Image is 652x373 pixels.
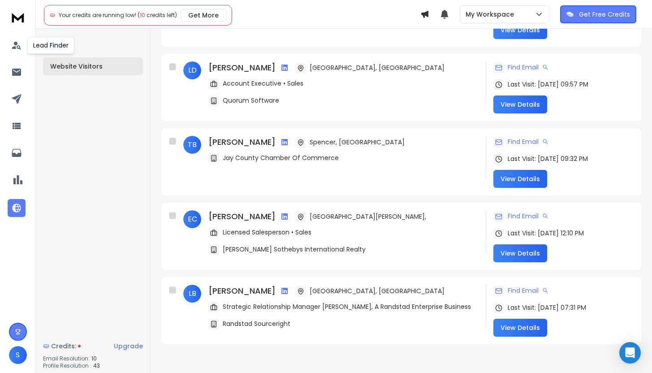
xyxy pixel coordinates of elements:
[619,342,641,364] div: Open Intercom Messenger
[93,362,100,369] span: 43
[43,362,91,369] p: Profile Resolution :
[223,228,311,237] span: Licensed Salesperson • Sales
[493,21,547,39] button: View Details
[51,342,76,351] span: Credits:
[493,170,547,188] button: View Details
[43,337,143,355] a: Credits:Upgrade
[223,79,303,88] span: Account Executive • Sales
[493,136,548,147] div: Find Email
[208,285,276,297] h3: [PERSON_NAME]
[310,212,426,221] span: [GEOGRAPHIC_DATA][PERSON_NAME],
[223,96,279,105] span: Quorum Software
[43,57,143,75] button: Website Visitors
[310,286,445,295] span: [GEOGRAPHIC_DATA], [GEOGRAPHIC_DATA]
[208,136,276,148] h3: [PERSON_NAME]
[223,153,339,162] span: Jay County Chamber Of Commerce
[310,63,445,72] span: [GEOGRAPHIC_DATA], [GEOGRAPHIC_DATA]
[114,342,143,351] div: Upgrade
[579,10,630,19] p: Get Free Credits
[508,303,586,312] span: Last Visit: [DATE] 07:31 PM
[493,61,548,73] div: Find Email
[138,11,177,19] span: ( credits left)
[493,285,548,296] div: Find Email
[140,11,145,19] span: 10
[183,136,201,154] span: TB
[508,229,584,238] span: Last Visit: [DATE] 12:10 PM
[43,36,143,54] button: Setup
[181,9,226,22] button: Get More
[493,210,548,222] div: Find Email
[208,61,276,74] h3: [PERSON_NAME]
[508,80,588,89] span: Last Visit: [DATE] 09:57 PM
[183,210,201,228] span: EC
[59,11,136,19] span: Your credits are running low!
[493,244,547,262] button: View Details
[223,245,366,254] span: [PERSON_NAME] Sothebys International Realty
[27,37,74,54] div: Lead Finder
[310,138,405,147] span: Spencer, [GEOGRAPHIC_DATA]
[493,95,547,113] button: View Details
[208,210,276,223] h3: [PERSON_NAME]
[223,302,471,311] span: Strategic Relationship Manager [PERSON_NAME], A Randstad Enterprise Business
[493,319,547,337] button: View Details
[91,355,97,362] span: 10
[9,346,27,364] button: S
[9,9,27,26] img: logo
[466,10,518,19] p: My Workspace
[183,61,201,79] span: LD
[223,319,290,328] span: Randstad Sourceright
[183,285,201,303] span: LB
[560,5,636,23] button: Get Free Credits
[43,355,90,362] p: Email Resolution:
[508,154,588,163] span: Last Visit: [DATE] 09:32 PM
